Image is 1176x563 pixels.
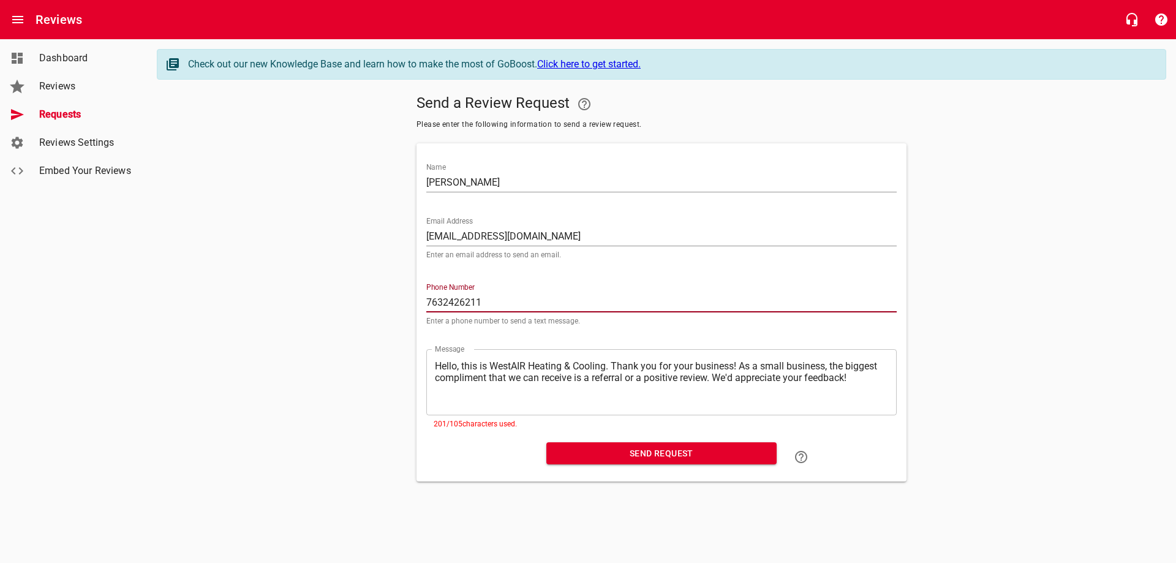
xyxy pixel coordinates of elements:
[537,58,641,70] a: Click here to get started.
[426,317,897,325] p: Enter a phone number to send a text message.
[39,107,132,122] span: Requests
[1117,5,1147,34] button: Live Chat
[426,251,897,259] p: Enter an email address to send an email.
[570,89,599,119] a: Your Google or Facebook account must be connected to "Send a Review Request"
[426,217,473,225] label: Email Address
[546,442,777,465] button: Send Request
[417,119,907,131] span: Please enter the following information to send a review request.
[556,446,767,461] span: Send Request
[39,51,132,66] span: Dashboard
[1147,5,1176,34] button: Support Portal
[434,420,517,428] span: 201 / 105 characters used.
[435,360,888,404] textarea: Hello, this is WestAIR Heating & Cooling. Thank you for your business! As a small business, the b...
[39,164,132,178] span: Embed Your Reviews
[426,284,475,291] label: Phone Number
[36,10,82,29] h6: Reviews
[3,5,32,34] button: Open drawer
[786,442,816,472] a: Learn how to "Send a Review Request"
[39,135,132,150] span: Reviews Settings
[417,89,907,119] h5: Send a Review Request
[426,164,446,171] label: Name
[39,79,132,94] span: Reviews
[188,57,1153,72] div: Check out our new Knowledge Base and learn how to make the most of GoBoost.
